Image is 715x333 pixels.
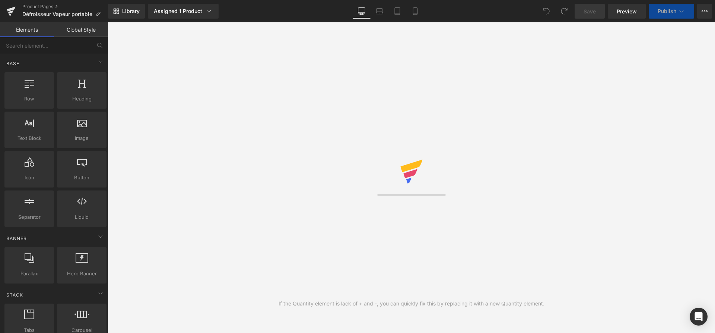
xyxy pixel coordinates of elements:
div: If the Quantity element is lack of + and -, you can quickly fix this by replacing it with a new Q... [279,300,544,308]
span: Défroisseur Vapeur portable [22,11,92,17]
a: Preview [608,4,646,19]
span: Heading [59,95,104,103]
div: Assigned 1 Product [154,7,213,15]
button: Publish [649,4,694,19]
a: Global Style [54,22,108,37]
a: Mobile [406,4,424,19]
a: Desktop [353,4,371,19]
span: Library [122,8,140,15]
a: Tablet [388,4,406,19]
span: Publish [658,8,676,14]
span: Preview [617,7,637,15]
span: Row [7,95,52,103]
span: Banner [6,235,28,242]
div: Open Intercom Messenger [690,308,708,326]
span: Hero Banner [59,270,104,278]
span: Parallax [7,270,52,278]
span: Liquid [59,213,104,221]
a: Laptop [371,4,388,19]
span: Separator [7,213,52,221]
button: Undo [539,4,554,19]
span: Stack [6,291,24,298]
span: Save [584,7,596,15]
a: New Library [108,4,145,19]
span: Base [6,60,20,67]
span: Button [59,174,104,182]
span: Image [59,134,104,142]
button: More [697,4,712,19]
span: Icon [7,174,52,182]
a: Product Pages [22,4,108,10]
span: Text Block [7,134,52,142]
button: Redo [557,4,572,19]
